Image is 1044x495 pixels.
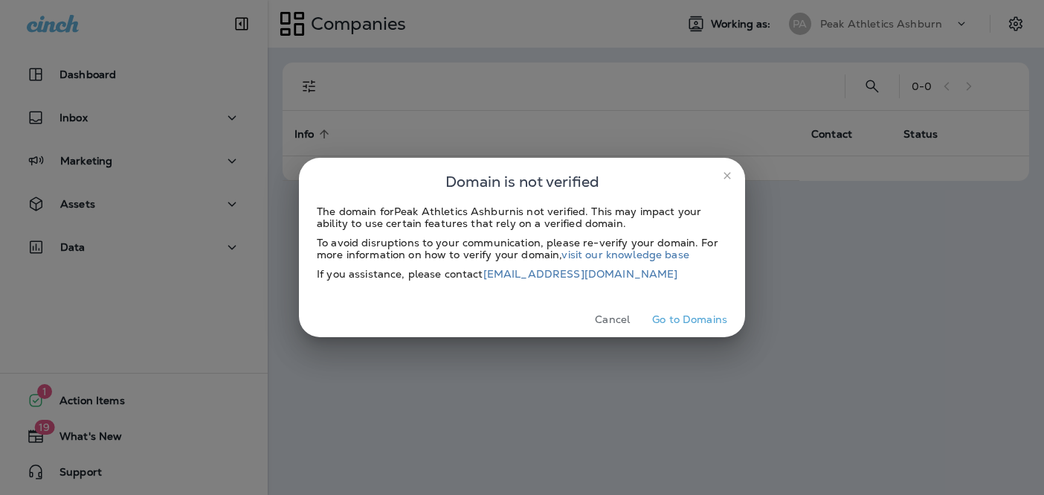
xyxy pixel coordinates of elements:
[561,248,689,261] a: visit our knowledge base
[483,267,678,281] a: [EMAIL_ADDRESS][DOMAIN_NAME]
[317,205,727,229] div: The domain for Peak Athletics Ashburn is not verified. This may impact your ability to use certai...
[445,170,599,194] span: Domain is not verified
[584,308,640,331] button: Cancel
[646,308,733,331] button: Go to Domains
[715,164,739,188] button: close
[317,268,727,280] div: If you assistance, please contact
[317,237,727,261] div: To avoid disruptions to your communication, please re-verify your domain. For more information on...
